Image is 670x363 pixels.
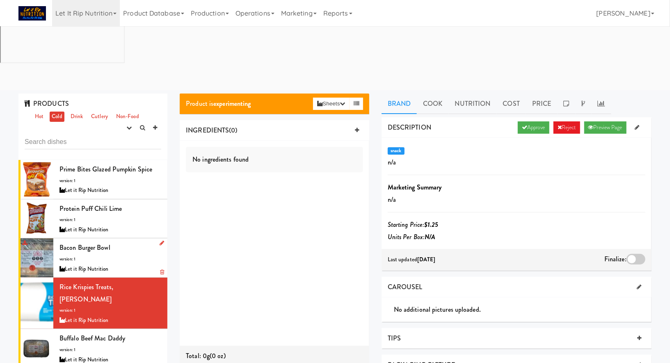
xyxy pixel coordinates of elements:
b: experimenting [213,99,251,108]
button: Sheets [313,98,349,110]
span: version: 1 [59,347,75,353]
div: No ingredients found [186,147,363,172]
a: Price [526,94,558,114]
a: Non-Food [114,112,141,122]
a: Preview Page [584,121,627,134]
div: Let it Rip Nutrition [59,225,161,235]
span: Product is [186,99,251,108]
b: $1.25 [424,220,439,229]
i: Units Per Box: [388,232,436,242]
a: Cold [50,112,64,122]
span: Prime Bites Glazed Pumpkin Spice [59,164,152,174]
div: No additional pictures uploaded. [394,304,652,316]
p: n/a [388,194,645,206]
span: version: 1 [59,256,75,262]
span: Protein Puff Chili Lime [59,204,122,213]
div: Let it Rip Nutrition [59,185,161,196]
span: version: 1 [59,178,75,184]
i: Starting Price: [388,220,439,229]
a: Drink [69,112,85,122]
li: Bacon Burger Bowlversion: 1Let it Rip Nutrition [18,238,167,278]
span: snack [388,147,405,155]
b: N/A [425,232,435,242]
span: Buffalo Beef Mac Daddy [59,333,125,343]
b: [DATE] [417,256,436,263]
a: Cost [497,94,526,114]
span: (0) [229,126,237,135]
a: Reject [553,121,580,134]
p: n/a [388,156,645,169]
span: PRODUCTS [25,99,69,108]
span: TIPS [388,333,401,343]
span: Finalize: [604,254,627,264]
span: version: 1 [59,217,75,223]
span: Bacon Burger Bowl [59,243,110,252]
span: Rice Krispies Treats, [PERSON_NAME] [59,282,113,304]
span: version: 1 [59,307,75,313]
input: Search dishes [25,134,161,149]
span: Last updated [388,256,436,263]
img: Micromart [18,6,46,21]
div: Let it Rip Nutrition [59,315,161,326]
span: INGREDIENTS [186,126,229,135]
b: Marketing Summary [388,183,442,192]
a: Cutlery [89,112,110,122]
li: Protein Puff Chili Limeversion: 1Let it Rip Nutrition [18,199,167,239]
a: Approve [518,121,549,134]
span: DESCRIPTION [388,123,431,132]
li: Prime Bites Glazed Pumpkin Spiceversion: 1Let it Rip Nutrition [18,160,167,199]
a: Cook [417,94,448,114]
div: Let it Rip Nutrition [59,264,161,274]
a: Brand [382,94,417,114]
span: (0 oz) [210,351,226,361]
a: Nutrition [449,94,497,114]
span: CAROUSEL [388,282,423,292]
li: Rice Krispies Treats, [PERSON_NAME]version: 1Let it Rip Nutrition [18,278,167,329]
span: Total: 0g [186,351,210,361]
a: Hot [33,112,46,122]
